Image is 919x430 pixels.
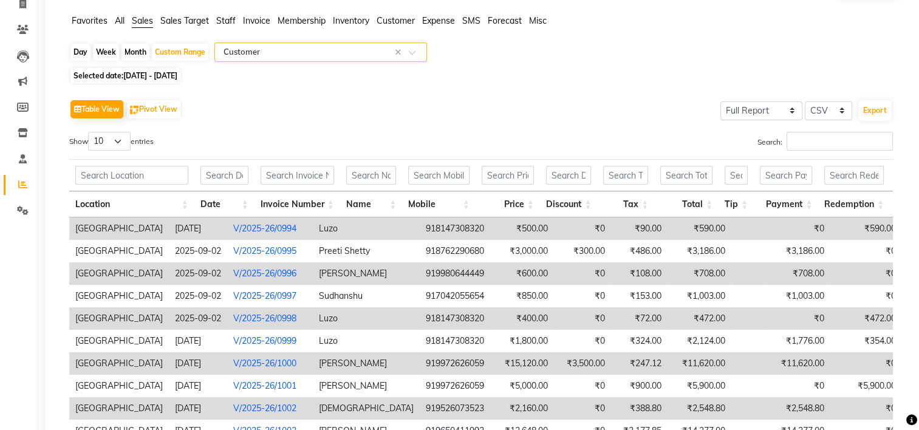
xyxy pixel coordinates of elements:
div: Day [70,44,91,61]
span: Sales Target [160,15,209,26]
td: [DATE] [169,375,227,397]
td: [GEOGRAPHIC_DATA] [69,262,169,285]
td: ₹590.00 [668,217,731,240]
td: ₹0 [830,262,902,285]
select: Showentries [88,132,131,151]
td: ₹3,000.00 [490,240,554,262]
img: pivot.png [130,106,139,115]
td: ₹0 [767,307,830,330]
td: ₹0 [830,397,902,420]
td: [DEMOGRAPHIC_DATA] [313,397,420,420]
td: [DATE] [169,352,227,375]
td: ₹1,776.00 [767,330,830,352]
td: ₹1,003.00 [767,285,830,307]
td: [PERSON_NAME] [313,375,420,397]
th: Tip: activate to sort column ascending [719,191,754,217]
input: Search Mobile [408,166,469,185]
input: Search Tax [603,166,648,185]
a: V/2025-26/0996 [233,268,296,279]
td: 918147308320 [420,217,490,240]
td: ₹0 [830,285,902,307]
td: 2025-09-02 [169,285,227,307]
a: V/2025-26/1002 [233,403,296,414]
td: [DATE] [169,330,227,352]
input: Search Total [660,166,712,185]
td: ₹324.00 [611,330,668,352]
td: ₹5,900.00 [830,375,902,397]
td: ₹2,124.00 [668,330,731,352]
span: Inventory [333,15,369,26]
th: Mobile: activate to sort column ascending [402,191,475,217]
th: Location: activate to sort column ascending [69,191,194,217]
th: Tax: activate to sort column ascending [597,191,654,217]
span: Sales [132,15,153,26]
input: Search Redemption [824,166,884,185]
td: ₹11,620.00 [767,352,830,375]
td: [DATE] [169,397,227,420]
label: Search: [757,132,893,151]
td: ₹600.00 [490,262,554,285]
td: Sudhanshu [313,285,420,307]
td: [GEOGRAPHIC_DATA] [69,285,169,307]
td: ₹247.12 [611,352,668,375]
td: 918147308320 [420,307,490,330]
input: Search Price [482,166,534,185]
td: 2025-09-02 [169,262,227,285]
button: Pivot View [127,100,180,118]
div: Custom Range [152,44,208,61]
td: [DATE] [169,217,227,240]
td: ₹90.00 [611,217,668,240]
td: ₹3,500.00 [554,352,611,375]
a: V/2025-26/1000 [233,358,296,369]
span: Membership [278,15,326,26]
td: ₹388.80 [611,397,668,420]
td: ₹1,003.00 [668,285,731,307]
span: Forecast [488,15,522,26]
span: Customer [377,15,415,26]
span: [DATE] - [DATE] [123,71,177,80]
td: ₹486.00 [611,240,668,262]
td: ₹0 [830,352,902,375]
td: [GEOGRAPHIC_DATA] [69,307,169,330]
span: All [115,15,125,26]
td: 918762290680 [420,240,490,262]
td: ₹0 [554,217,611,240]
input: Search Name [346,166,397,185]
td: ₹0 [554,285,611,307]
td: Luzo [313,330,420,352]
th: Price: activate to sort column ascending [476,191,540,217]
button: Export [858,100,892,121]
td: ₹708.00 [668,262,731,285]
td: ₹590.00 [830,217,902,240]
td: ₹2,548.80 [767,397,830,420]
td: [PERSON_NAME] [313,352,420,375]
td: [GEOGRAPHIC_DATA] [69,352,169,375]
td: [GEOGRAPHIC_DATA] [69,217,169,240]
span: Clear all [395,46,405,59]
a: V/2025-26/0994 [233,223,296,234]
span: Staff [216,15,236,26]
td: Luzo [313,217,420,240]
input: Search Location [75,166,188,185]
td: 919972626059 [420,375,490,397]
td: ₹850.00 [490,285,554,307]
td: ₹3,186.00 [767,240,830,262]
td: ₹3,186.00 [668,240,731,262]
td: ₹0 [554,307,611,330]
span: Invoice [243,15,270,26]
td: ₹900.00 [611,375,668,397]
td: ₹15,120.00 [490,352,554,375]
td: ₹300.00 [554,240,611,262]
a: V/2025-26/1001 [233,380,296,391]
label: Show entries [69,132,154,151]
th: Discount: activate to sort column ascending [540,191,598,217]
th: Invoice Number: activate to sort column ascending [255,191,340,217]
td: [GEOGRAPHIC_DATA] [69,375,169,397]
td: ₹0 [554,330,611,352]
td: [GEOGRAPHIC_DATA] [69,330,169,352]
td: ₹0 [767,375,830,397]
div: Week [93,44,119,61]
input: Search Payment [760,166,812,185]
td: ₹72.00 [611,307,668,330]
td: Luzo [313,307,420,330]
